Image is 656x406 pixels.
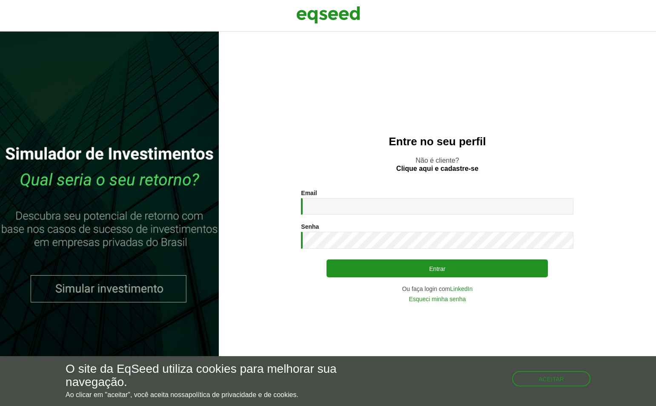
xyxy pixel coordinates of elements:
[296,4,360,26] img: EqSeed Logo
[301,286,573,292] div: Ou faça login com
[396,165,478,172] a: Clique aqui e cadastre-se
[66,363,381,389] h5: O site da EqSeed utiliza cookies para melhorar sua navegação.
[301,190,317,196] label: Email
[327,259,548,277] button: Entrar
[236,135,639,148] h2: Entre no seu perfil
[189,392,297,398] a: política de privacidade e de cookies
[409,296,466,302] a: Esqueci minha senha
[236,156,639,173] p: Não é cliente?
[301,224,319,230] label: Senha
[66,391,381,399] p: Ao clicar em "aceitar", você aceita nossa .
[512,371,590,386] button: Aceitar
[450,286,473,292] a: LinkedIn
